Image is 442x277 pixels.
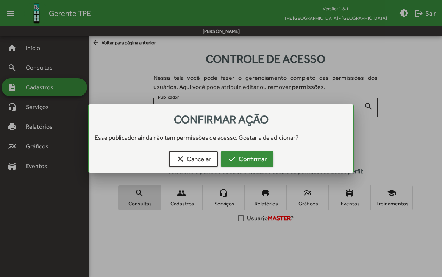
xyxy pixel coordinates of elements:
[174,113,269,126] span: Confirmar ação
[176,152,211,166] span: Cancelar
[228,154,237,163] mat-icon: check
[169,151,218,167] button: Cancelar
[176,154,185,163] mat-icon: clear
[228,152,267,166] span: Confirmar
[89,133,353,142] div: Esse publicador ainda não tem permissões de acesso. Gostaria de adicionar?
[221,151,273,167] button: Confirmar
